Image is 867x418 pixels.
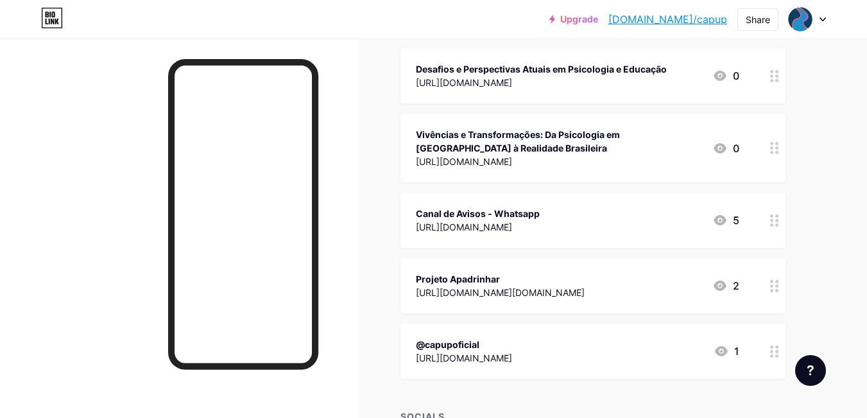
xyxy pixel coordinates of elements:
a: [DOMAIN_NAME]/capup [608,12,727,27]
div: [URL][DOMAIN_NAME] [416,351,512,365]
div: [URL][DOMAIN_NAME][DOMAIN_NAME] [416,286,585,299]
a: Upgrade [549,14,598,24]
div: Share [746,13,770,26]
div: [URL][DOMAIN_NAME] [416,76,667,89]
div: Projeto Apadrinhar [416,272,585,286]
div: 2 [712,278,739,293]
div: 0 [712,68,739,83]
div: 5 [712,213,739,228]
div: Canal de Avisos - Whatsapp [416,207,540,220]
div: Desafios e Perspectivas Atuais em Psicologia e Educação [416,62,667,76]
div: [URL][DOMAIN_NAME] [416,155,702,168]
img: capup [788,7,812,31]
div: 0 [712,141,739,156]
div: 1 [714,344,739,359]
div: @capupoficial [416,338,512,351]
div: [URL][DOMAIN_NAME] [416,220,540,234]
div: Vivências e Transformações: Da Psicologia em [GEOGRAPHIC_DATA] à Realidade Brasileira [416,128,702,155]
